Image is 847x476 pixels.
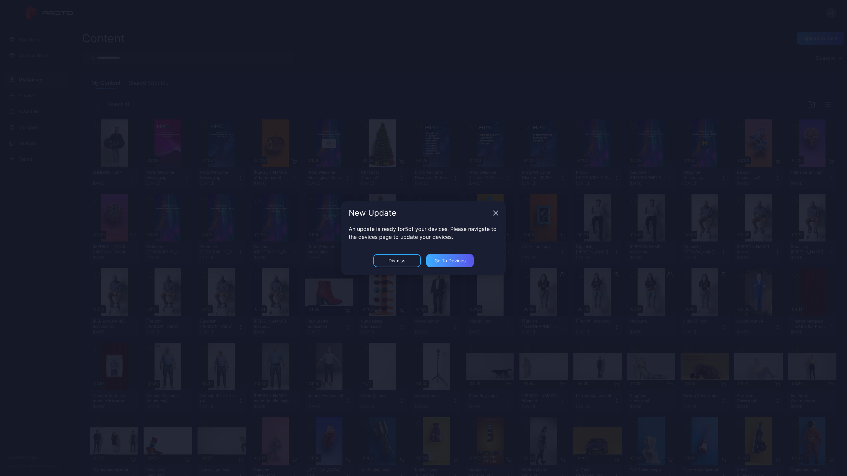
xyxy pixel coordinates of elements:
p: An update is ready for 5 of your devices. Please navigate to the devices page to update your devi... [349,225,498,241]
div: New Update [349,209,490,217]
div: Go to devices [434,258,466,263]
button: Go to devices [426,254,474,267]
div: Dismiss [388,258,406,263]
button: Dismiss [373,254,421,267]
